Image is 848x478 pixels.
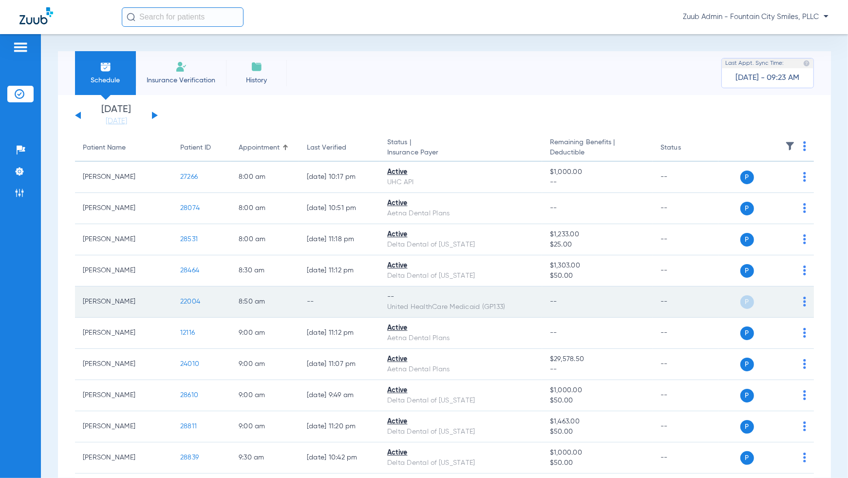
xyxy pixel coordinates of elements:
td: -- [653,193,718,224]
td: 9:00 AM [231,411,299,442]
td: [DATE] 10:51 PM [299,193,379,224]
td: [DATE] 10:42 PM [299,442,379,474]
div: Aetna Dental Plans [387,364,534,375]
td: -- [653,255,718,287]
div: Delta Dental of [US_STATE] [387,240,534,250]
span: P [740,295,754,309]
td: [PERSON_NAME] [75,193,172,224]
div: UHC API [387,177,534,188]
span: $1,463.00 [550,417,645,427]
td: -- [653,224,718,255]
span: 28839 [180,454,199,461]
span: $25.00 [550,240,645,250]
td: [PERSON_NAME] [75,287,172,318]
td: 9:00 AM [231,380,299,411]
th: Remaining Benefits | [542,134,653,162]
span: History [233,76,280,85]
span: P [740,171,754,184]
img: Manual Insurance Verification [175,61,187,73]
span: 28074 [180,205,200,211]
td: 8:00 AM [231,162,299,193]
span: $1,233.00 [550,229,645,240]
div: Patient ID [180,143,223,153]
div: United HealthCare Medicaid (GP133) [387,302,534,312]
td: [DATE] 10:17 PM [299,162,379,193]
a: [DATE] [87,116,146,126]
span: -- [550,329,557,336]
td: 9:00 AM [231,318,299,349]
td: [PERSON_NAME] [75,318,172,349]
span: 28610 [180,392,198,399]
td: 8:00 AM [231,193,299,224]
td: [DATE] 11:07 PM [299,349,379,380]
div: Appointment [239,143,291,153]
span: $29,578.50 [550,354,645,364]
span: P [740,326,754,340]
td: [DATE] 9:49 AM [299,380,379,411]
th: Status | [379,134,542,162]
iframe: Chat Widget [799,431,848,478]
div: Last Verified [307,143,346,153]
th: Status [653,134,718,162]
span: Insurance Verification [143,76,219,85]
span: Deductible [550,148,645,158]
span: P [740,264,754,278]
span: 28811 [180,423,197,430]
td: 9:30 AM [231,442,299,474]
img: group-dot-blue.svg [803,172,806,182]
span: -- [550,298,557,305]
span: Zuub Admin - Fountain City Smiles, PLLC [683,12,829,22]
td: -- [653,287,718,318]
span: Insurance Payer [387,148,534,158]
img: History [251,61,263,73]
span: [DATE] - 09:23 AM [736,73,800,83]
td: [PERSON_NAME] [75,411,172,442]
img: Search Icon [127,13,135,21]
span: P [740,420,754,434]
li: [DATE] [87,105,146,126]
td: [PERSON_NAME] [75,380,172,411]
img: group-dot-blue.svg [803,359,806,369]
span: $50.00 [550,427,645,437]
span: Last Appt. Sync Time: [725,58,784,68]
div: Active [387,261,534,271]
input: Search for patients [122,7,244,27]
img: group-dot-blue.svg [803,328,806,338]
span: 24010 [180,361,199,367]
span: 27266 [180,173,198,180]
span: 28464 [180,267,199,274]
span: 12116 [180,329,195,336]
td: -- [653,411,718,442]
span: $1,000.00 [550,448,645,458]
div: Active [387,198,534,209]
img: group-dot-blue.svg [803,234,806,244]
td: -- [653,162,718,193]
span: 28531 [180,236,198,243]
td: -- [653,349,718,380]
div: Active [387,417,534,427]
img: group-dot-blue.svg [803,421,806,431]
span: P [740,202,754,215]
span: -- [550,177,645,188]
img: group-dot-blue.svg [803,141,806,151]
td: 8:00 AM [231,224,299,255]
div: Last Verified [307,143,372,153]
div: Active [387,354,534,364]
td: [PERSON_NAME] [75,224,172,255]
div: -- [387,292,534,302]
div: Active [387,448,534,458]
span: $1,000.00 [550,167,645,177]
div: Appointment [239,143,280,153]
div: Delta Dental of [US_STATE] [387,271,534,281]
td: -- [653,442,718,474]
img: filter.svg [785,141,795,151]
img: last sync help info [803,60,810,67]
div: Active [387,323,534,333]
span: P [740,358,754,371]
td: [PERSON_NAME] [75,162,172,193]
img: hamburger-icon [13,41,28,53]
div: Active [387,167,534,177]
img: group-dot-blue.svg [803,266,806,275]
span: $50.00 [550,458,645,468]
